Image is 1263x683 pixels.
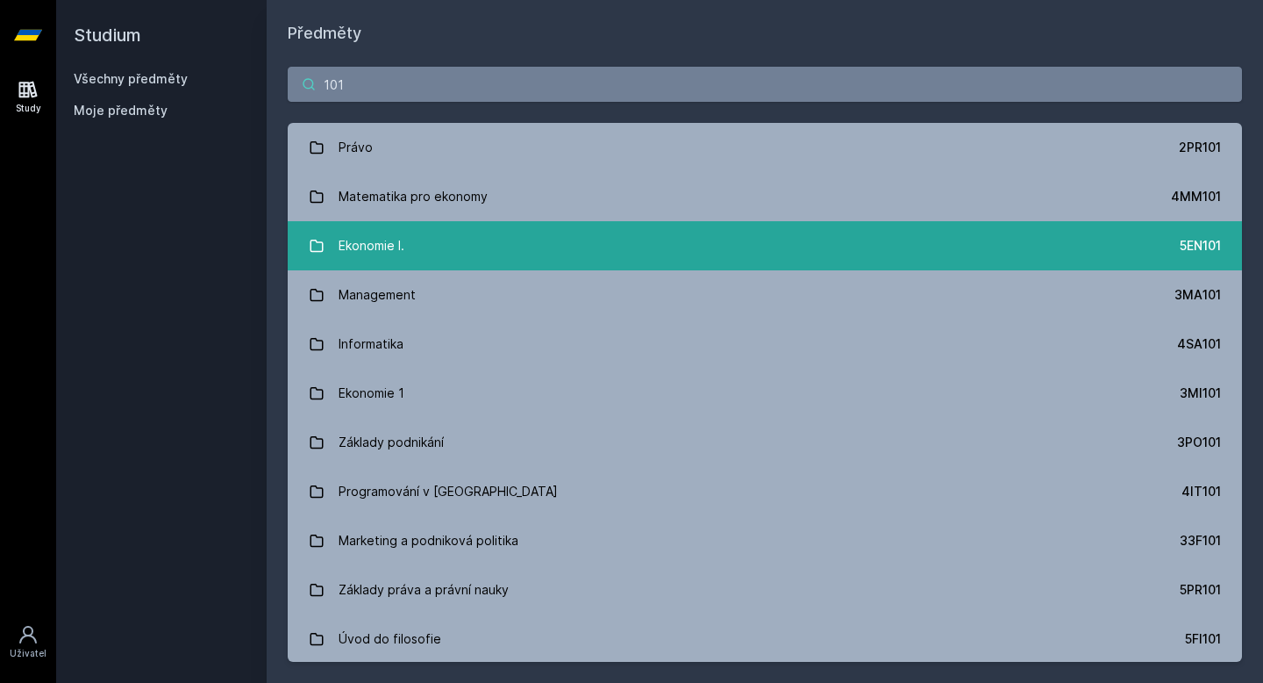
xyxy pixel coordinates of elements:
h1: Předměty [288,21,1242,46]
div: 33F101 [1180,532,1221,550]
div: 4SA101 [1177,335,1221,353]
div: 4MM101 [1171,188,1221,205]
a: Marketing a podniková politika 33F101 [288,516,1242,565]
a: Základy práva a právní nauky 5PR101 [288,565,1242,615]
div: Ekonomie 1 [339,376,404,411]
div: Matematika pro ekonomy [339,179,488,214]
div: Základy podnikání [339,425,444,460]
a: Programování v [GEOGRAPHIC_DATA] 4IT101 [288,467,1242,516]
div: 4IT101 [1181,483,1221,500]
a: Management 3MA101 [288,270,1242,320]
div: 5EN101 [1180,237,1221,255]
div: Právo [339,130,373,165]
input: Název nebo ident předmětu… [288,67,1242,102]
div: 3PO101 [1177,434,1221,451]
div: Programování v [GEOGRAPHIC_DATA] [339,474,558,509]
a: Základy podnikání 3PO101 [288,418,1242,467]
div: 3MI101 [1180,385,1221,402]
a: Ekonomie I. 5EN101 [288,221,1242,270]
a: Právo 2PR101 [288,123,1242,172]
div: Informatika [339,327,403,362]
div: 5FI101 [1185,630,1221,648]
div: Ekonomie I. [339,228,404,263]
div: 3MA101 [1174,286,1221,304]
div: Úvod do filosofie [339,622,441,657]
a: Informatika 4SA101 [288,320,1242,369]
div: Základy práva a právní nauky [339,572,509,608]
a: Matematika pro ekonomy 4MM101 [288,172,1242,221]
div: 5PR101 [1180,581,1221,599]
a: Ekonomie 1 3MI101 [288,369,1242,418]
div: Uživatel [10,647,46,660]
a: Všechny předměty [74,71,188,86]
div: 2PR101 [1179,139,1221,156]
div: Study [16,102,41,115]
div: Management [339,277,416,313]
a: Úvod do filosofie 5FI101 [288,615,1242,664]
a: Uživatel [4,615,53,669]
div: Marketing a podniková politika [339,523,518,558]
a: Study [4,70,53,124]
span: Moje předměty [74,102,168,119]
